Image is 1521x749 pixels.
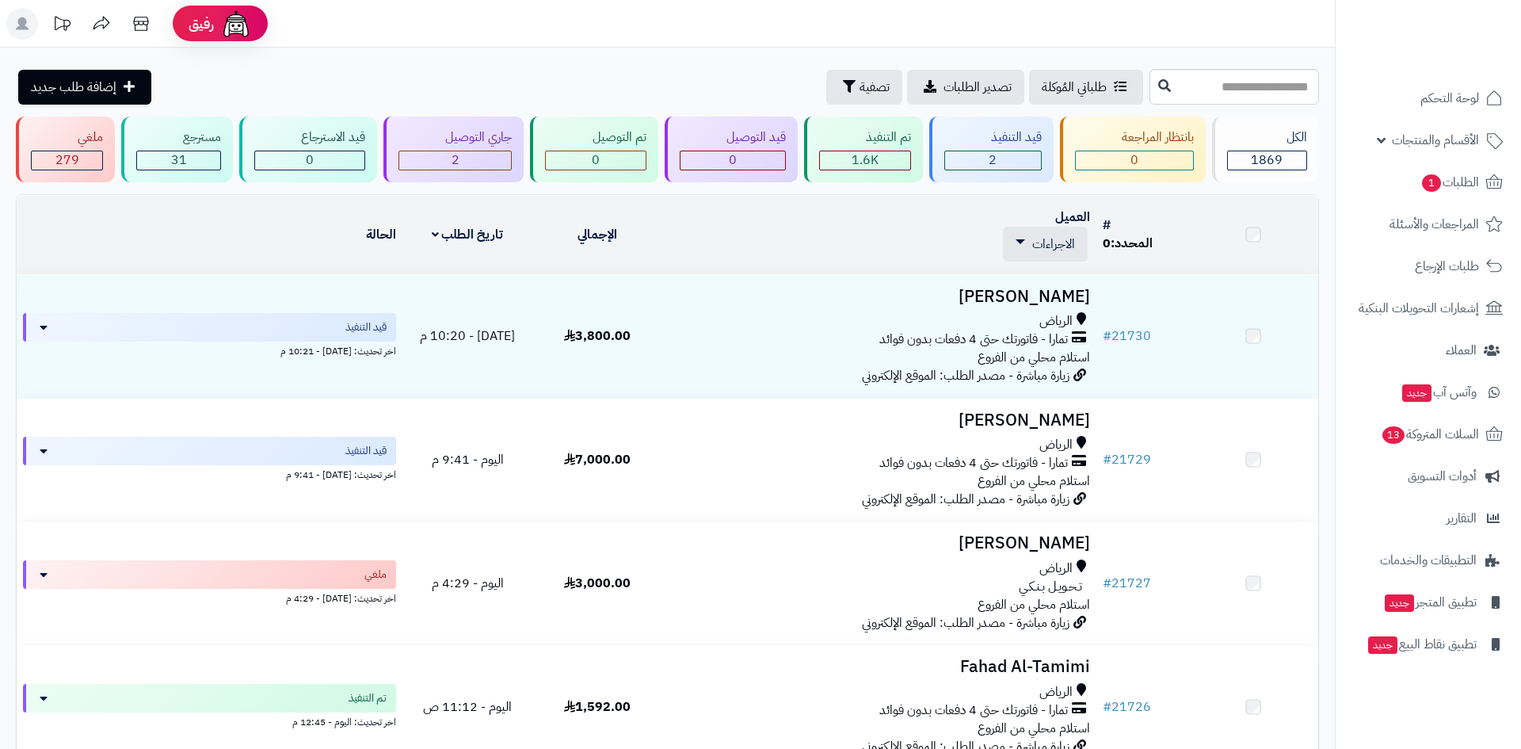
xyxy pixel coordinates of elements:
[118,117,236,182] a: مسترجع 31
[669,288,1090,306] h3: [PERSON_NAME]
[820,151,910,170] div: 1555
[364,567,387,583] span: ملغي
[801,117,926,182] a: تم التنفيذ 1.6K
[1039,312,1073,331] span: الرياض
[1345,373,1511,411] a: وآتس آبجديد
[1420,87,1479,109] span: لوحة التحكم
[578,225,617,244] a: الإجمالي
[1382,426,1405,445] span: 13
[23,589,396,606] div: اخر تحديث: [DATE] - 4:29 م
[23,713,396,729] div: اخر تحديث: اليوم - 12:45 م
[852,151,879,170] span: 1.6K
[592,151,600,170] span: 0
[1103,574,1111,593] span: #
[1016,235,1075,254] a: الاجراءات
[860,78,890,97] span: تصفية
[1359,297,1479,319] span: إشعارات التحويلات البنكية
[32,151,102,170] div: 279
[669,411,1090,430] h3: [PERSON_NAME]
[1130,151,1138,170] span: 0
[1345,289,1511,327] a: إشعارات التحويلات البنكية
[661,117,801,182] a: قيد التوصيل 0
[1251,151,1283,170] span: 1869
[13,117,118,182] a: ملغي 279
[564,697,631,717] span: 1,592.00
[452,151,459,170] span: 2
[862,490,1069,509] span: زيارة مباشرة - مصدر الطلب: الموقع الإلكتروني
[564,450,631,469] span: 7,000.00
[1057,117,1209,182] a: بانتظار المراجعة 0
[432,574,504,593] span: اليوم - 4:29 م
[345,443,387,459] span: قيد التنفيذ
[423,697,512,717] span: اليوم - 11:12 ص
[729,151,737,170] span: 0
[1103,235,1182,253] div: المحدد:
[680,128,786,147] div: قيد التوصيل
[1389,213,1479,235] span: المراجعات والأسئلة
[420,327,515,346] span: [DATE] - 10:20 م
[255,151,364,170] div: 0
[564,327,631,346] span: 3,800.00
[826,70,902,105] button: تصفية
[366,225,396,244] a: الحالة
[432,225,504,244] a: تاريخ الطلب
[1103,697,1111,717] span: #
[1345,247,1511,285] a: طلبات الإرجاع
[944,128,1042,147] div: قيد التنفيذ
[1103,327,1111,346] span: #
[1032,235,1075,254] span: الاجراءات
[380,117,527,182] a: جاري التوصيل 2
[564,574,631,593] span: 3,000.00
[989,151,997,170] span: 2
[1039,683,1073,701] span: الرياض
[1385,594,1414,612] span: جديد
[978,719,1090,738] span: استلام محلي من الفروع
[978,472,1090,491] span: استلام محلي من الفروع
[943,78,1012,97] span: تصدير الطلبات
[1039,436,1073,454] span: الرياض
[1383,591,1477,613] span: تطبيق المتجر
[1402,384,1431,402] span: جديد
[1103,450,1111,469] span: #
[1103,574,1151,593] a: #21727
[1345,415,1511,453] a: السلات المتروكة13
[136,128,221,147] div: مسترجع
[345,319,387,335] span: قيد التنفيذ
[1103,697,1151,717] a: #21726
[31,128,103,147] div: ملغي
[545,128,646,147] div: تم التوصيل
[1345,583,1511,621] a: تطبيق المتجرجديد
[1345,79,1511,117] a: لوحة التحكم
[1345,331,1511,369] a: العملاء
[432,450,504,469] span: اليوم - 9:41 م
[527,117,661,182] a: تم التوصيل 0
[862,613,1069,632] span: زيارة مباشرة - مصدر الطلب: الموقع الإلكتروني
[31,78,116,97] span: إضافة طلب جديد
[879,331,1068,349] span: تمارا - فاتورتك حتى 4 دفعات بدون فوائد
[18,70,151,105] a: إضافة طلب جديد
[1227,128,1307,147] div: الكل
[1368,636,1397,654] span: جديد
[1209,117,1322,182] a: الكل1869
[349,690,387,706] span: تم التنفيذ
[1415,255,1479,277] span: طلبات الإرجاع
[1042,78,1107,97] span: طلباتي المُوكلة
[1345,205,1511,243] a: المراجعات والأسئلة
[254,128,365,147] div: قيد الاسترجاع
[1103,327,1151,346] a: #21730
[1447,507,1477,529] span: التقارير
[1103,450,1151,469] a: #21729
[306,151,314,170] span: 0
[23,342,396,358] div: اخر تحديث: [DATE] - 10:21 م
[236,117,380,182] a: قيد الاسترجاع 0
[819,128,911,147] div: تم التنفيذ
[1345,163,1511,201] a: الطلبات1
[55,151,79,170] span: 279
[1029,70,1143,105] a: طلباتي المُوكلة
[1345,541,1511,579] a: التطبيقات والخدمات
[399,151,511,170] div: 2
[879,454,1068,472] span: تمارا - فاتورتك حتى 4 دفعات بدون فوائد
[680,151,785,170] div: 0
[1381,423,1479,445] span: السلات المتروكة
[978,348,1090,367] span: استلام محلي من الفروع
